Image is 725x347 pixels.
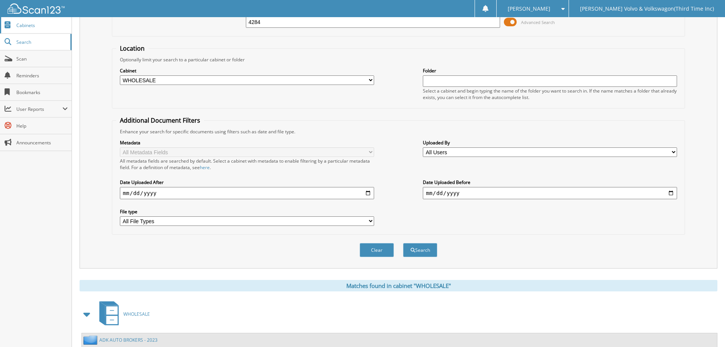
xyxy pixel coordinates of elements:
img: folder2.png [83,335,99,345]
span: Scan [16,56,68,62]
input: end [423,187,677,199]
label: Cabinet [120,67,374,74]
legend: Additional Document Filters [116,116,204,125]
img: scan123-logo-white.svg [8,3,65,14]
a: WHOLESALE [95,299,150,329]
div: Matches found in cabinet "WHOLESALE" [80,280,717,291]
span: Reminders [16,72,68,79]
span: [PERSON_NAME] [508,6,550,11]
iframe: Chat Widget [687,310,725,347]
div: Select a cabinet and begin typing the name of the folder you want to search in. If the name match... [423,88,677,101]
span: Help [16,123,68,129]
div: All metadata fields are searched by default. Select a cabinet with metadata to enable filtering b... [120,158,374,171]
span: Bookmarks [16,89,68,96]
button: Clear [360,243,394,257]
span: Cabinets [16,22,68,29]
label: Uploaded By [423,139,677,146]
span: User Reports [16,106,62,112]
legend: Location [116,44,148,53]
span: Search [16,39,67,45]
div: Enhance your search for specific documents using filters such as date and file type. [116,128,681,135]
label: Folder [423,67,677,74]
span: Announcements [16,139,68,146]
label: Date Uploaded Before [423,179,677,185]
input: start [120,187,374,199]
div: Optionally limit your search to a particular cabinet or folder [116,56,681,63]
button: Search [403,243,437,257]
label: File type [120,208,374,215]
label: Metadata [120,139,374,146]
label: Date Uploaded After [120,179,374,185]
span: [PERSON_NAME] Volvo & Volkswagon(Third Time Inc) [580,6,714,11]
span: Advanced Search [521,19,555,25]
span: WHOLESALE [123,311,150,317]
a: here [200,164,210,171]
a: ADK AUTO BROKERS - 2023 [99,337,158,343]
